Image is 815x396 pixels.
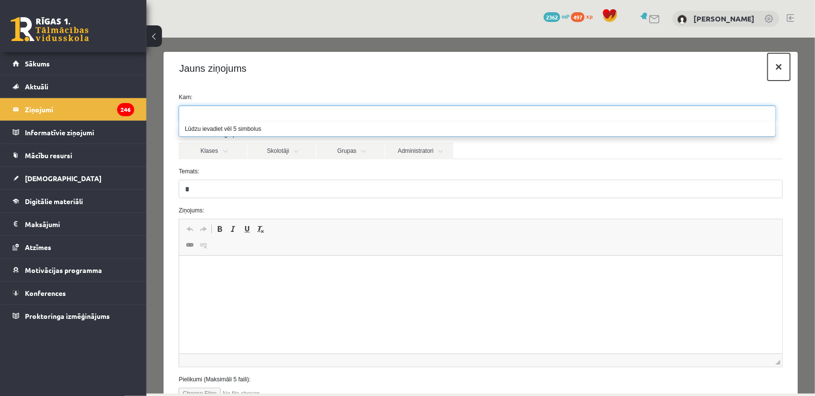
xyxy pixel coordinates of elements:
[13,190,134,212] a: Digitālie materiāli
[11,17,89,42] a: Rīgas 1. Tālmācības vidusskola
[25,213,134,235] legend: Maksājumi
[544,12,570,20] a: 2362 mP
[117,103,134,116] i: 246
[25,129,644,138] label: Temats:
[544,12,560,22] span: 2362
[25,151,72,160] span: Mācību resursi
[25,59,50,68] span: Sākums
[80,185,94,198] a: Slīpraksts (vadīšanas taustiņš+I)
[25,243,51,251] span: Atzīmes
[33,84,629,99] li: Lūdzu ievadiet vēl 5 simbolus
[170,105,238,122] a: Grupas
[586,12,592,20] span: xp
[629,322,634,327] span: Mērogot
[33,23,100,38] h4: Jauns ziņojums
[25,55,644,64] label: Kam:
[66,185,80,198] a: Treknraksts (vadīšanas taustiņš+B)
[571,12,585,22] span: 497
[50,201,64,214] a: Atsaistīt
[37,185,50,198] a: Atcelt (vadīšanas taustiņš+Z)
[13,213,134,235] a: Maksājumi
[13,121,134,144] a: Informatīvie ziņojumi
[25,312,110,320] span: Proktoringa izmēģinājums
[25,337,644,346] label: Pielikumi (Maksimāli 5 faili):
[33,218,636,316] iframe: Bagātinātā teksta redaktors, wiswyg-editor-47433917473400-1760530650-9
[94,185,107,198] a: Pasvītrojums (vadīšanas taustiņš+U)
[25,197,83,206] span: Digitālie materiāli
[13,144,134,167] a: Mācību resursi
[239,105,307,122] a: Administratori
[101,105,169,122] a: Skolotāji
[13,305,134,327] a: Proktoringa izmēģinājums
[693,14,754,23] a: [PERSON_NAME]
[25,289,66,297] span: Konferences
[621,16,644,43] button: ×
[25,174,102,183] span: [DEMOGRAPHIC_DATA]
[25,168,644,177] label: Ziņojums:
[13,167,134,189] a: [DEMOGRAPHIC_DATA]
[13,259,134,281] a: Motivācijas programma
[13,52,134,75] a: Sākums
[50,185,64,198] a: Atkārtot (vadīšanas taustiņš+Y)
[13,282,134,304] a: Konferences
[562,12,570,20] span: mP
[25,266,102,274] span: Motivācijas programma
[37,201,50,214] a: Saite (vadīšanas taustiņš+K)
[13,236,134,258] a: Atzīmes
[25,82,48,91] span: Aktuāli
[13,75,134,98] a: Aktuāli
[677,15,687,24] img: Kristiāns Šīmens
[25,121,134,144] legend: Informatīvie ziņojumi
[107,185,121,198] a: Noņemt stilus
[13,98,134,121] a: Ziņojumi246
[32,105,101,122] a: Klases
[25,92,644,101] label: Izvēlies adresātu grupas:
[25,98,134,121] legend: Ziņojumi
[571,12,597,20] a: 497 xp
